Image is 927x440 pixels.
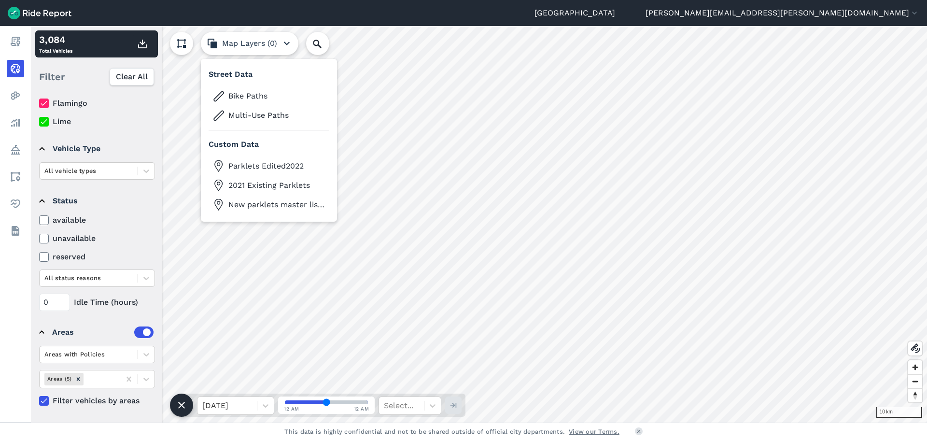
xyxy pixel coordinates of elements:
summary: Status [39,187,154,214]
button: Zoom in [908,360,922,374]
a: Areas [7,168,24,185]
button: Clear All [110,68,154,85]
button: Map Layers (0) [201,32,298,55]
div: Filter [35,62,158,92]
span: New parklets master list CSV [228,199,325,211]
h3: Street Data [209,69,329,84]
button: Multi-Use Paths [209,107,329,123]
a: [GEOGRAPHIC_DATA] [534,7,615,19]
button: [PERSON_NAME][EMAIL_ADDRESS][PERSON_NAME][DOMAIN_NAME] [646,7,919,19]
label: Filter vehicles by areas [39,395,155,407]
button: Reset bearing to north [908,388,922,402]
a: Report [7,33,24,50]
span: Multi-Use Paths [228,110,325,121]
canvas: Map [31,26,927,423]
span: Parklets Edited2022 [228,160,325,172]
img: Ride Report [8,7,71,19]
div: Areas [52,326,154,338]
div: Remove Areas (5) [73,373,84,385]
a: View our Terms. [569,427,619,436]
span: Clear All [116,71,148,83]
div: Total Vehicles [39,32,72,56]
div: Areas (5) [44,373,73,385]
div: Idle Time (hours) [39,294,155,311]
label: available [39,214,155,226]
input: Search Location or Vehicles [306,32,345,55]
a: Realtime [7,60,24,77]
button: Parklets Edited2022 [209,158,329,173]
h3: Custom Data [209,139,329,154]
summary: Areas [39,319,154,346]
label: unavailable [39,233,155,244]
a: Datasets [7,222,24,240]
a: Analyze [7,114,24,131]
label: reserved [39,251,155,263]
a: Health [7,195,24,213]
span: 12 AM [284,405,299,412]
div: 10 km [876,407,922,418]
span: 12 AM [354,405,369,412]
div: 3,084 [39,32,72,47]
summary: Vehicle Type [39,135,154,162]
button: Zoom out [908,374,922,388]
button: Bike Paths [209,88,329,103]
button: New parklets master list CSV [209,197,329,212]
button: 2021 Existing Parklets [209,177,329,193]
a: Heatmaps [7,87,24,104]
label: Lime [39,116,155,128]
a: Policy [7,141,24,158]
span: Bike Paths [228,90,325,102]
span: 2021 Existing Parklets [228,180,325,191]
label: Flamingo [39,98,155,109]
